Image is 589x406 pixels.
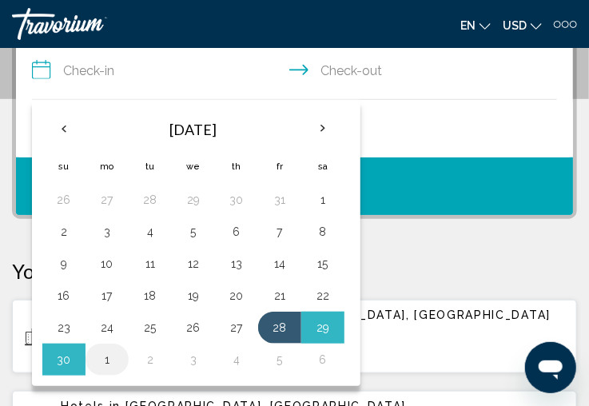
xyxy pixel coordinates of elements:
[267,221,293,243] button: Day 7
[94,316,120,339] button: Day 24
[86,110,301,149] th: [DATE]
[267,348,293,371] button: Day 5
[460,19,476,32] span: en
[310,221,336,243] button: Day 8
[137,221,163,243] button: Day 4
[181,285,206,307] button: Day 19
[267,316,293,339] button: Day 28
[51,189,77,211] button: Day 26
[267,253,293,275] button: Day 14
[181,253,206,275] button: Day 12
[94,285,120,307] button: Day 17
[224,285,249,307] button: Day 20
[310,285,336,307] button: Day 22
[137,316,163,339] button: Day 25
[310,316,336,339] button: Day 29
[224,316,249,339] button: Day 27
[137,285,163,307] button: Day 18
[181,221,206,243] button: Day 5
[16,100,573,157] button: Travelers: 2 adults, 0 children
[224,348,249,371] button: Day 4
[51,253,77,275] button: Day 9
[301,110,344,147] button: Next month
[51,348,77,371] button: Day 30
[310,348,336,371] button: Day 6
[12,299,577,374] button: Hotels in [GEOGRAPHIC_DATA], [GEOGRAPHIC_DATA], [GEOGRAPHIC_DATA] (ORL)[DATE] - [DATE]1Room2Adults
[51,285,77,307] button: Day 16
[503,19,527,32] span: USD
[267,189,293,211] button: Day 31
[137,253,163,275] button: Day 11
[137,348,163,371] button: Day 2
[310,253,336,275] button: Day 15
[12,8,287,40] a: Travorium
[137,189,163,211] button: Day 28
[16,157,573,215] button: Search
[224,189,249,211] button: Day 30
[94,221,120,243] button: Day 3
[51,316,77,339] button: Day 23
[94,348,120,371] button: Day 1
[224,253,249,275] button: Day 13
[32,42,557,100] button: Check in and out dates
[224,221,249,243] button: Day 6
[525,342,576,393] iframe: Button to launch messaging window
[12,259,577,283] p: Your Recent Searches
[94,253,120,275] button: Day 10
[51,221,77,243] button: Day 2
[181,348,206,371] button: Day 3
[310,189,336,211] button: Day 1
[267,285,293,307] button: Day 21
[460,14,491,37] button: Change language
[181,316,206,339] button: Day 26
[503,14,542,37] button: Change currency
[42,110,86,147] button: Previous month
[94,189,120,211] button: Day 27
[181,189,206,211] button: Day 29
